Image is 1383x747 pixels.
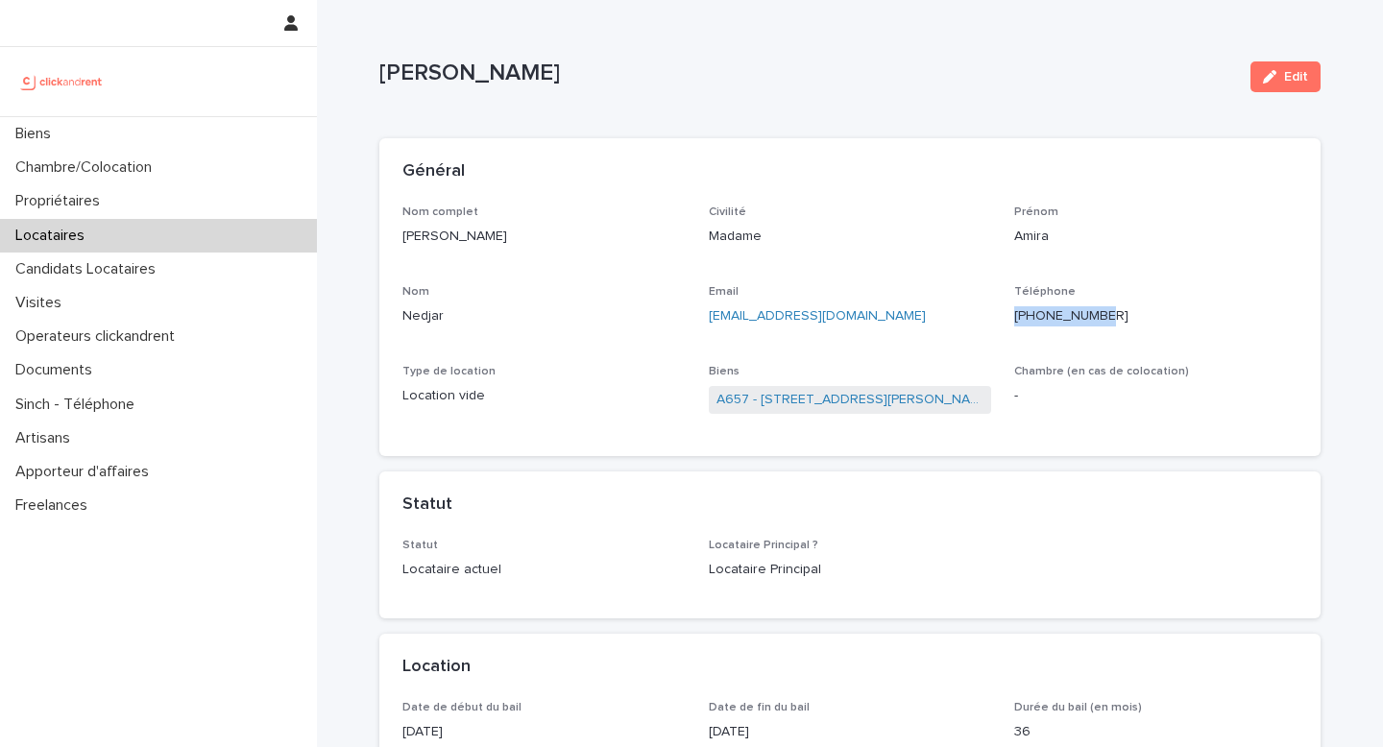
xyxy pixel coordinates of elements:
[15,62,109,101] img: UCB0brd3T0yccxBKYDjQ
[709,309,926,323] a: [EMAIL_ADDRESS][DOMAIN_NAME]
[8,361,108,379] p: Documents
[402,722,686,742] p: [DATE]
[709,560,992,580] p: Locataire Principal
[709,722,992,742] p: [DATE]
[1014,722,1298,742] p: 36
[402,306,686,326] p: Nedjar
[8,429,85,447] p: Artisans
[8,463,164,481] p: Apporteur d'affaires
[716,390,984,410] a: A657 - [STREET_ADDRESS][PERSON_NAME]
[1014,386,1298,406] p: -
[1250,61,1321,92] button: Edit
[709,366,740,377] span: Biens
[709,540,818,551] span: Locataire Principal ?
[1014,286,1076,298] span: Téléphone
[8,260,171,278] p: Candidats Locataires
[709,227,992,247] p: Madame
[402,657,471,678] h2: Location
[8,192,115,210] p: Propriétaires
[402,494,452,516] h2: Statut
[1014,206,1058,218] span: Prénom
[1014,366,1189,377] span: Chambre (en cas de colocation)
[402,540,438,551] span: Statut
[402,206,478,218] span: Nom complet
[402,560,686,580] p: Locataire actuel
[402,227,686,247] p: [PERSON_NAME]
[709,702,810,713] span: Date de fin du bail
[1014,309,1128,323] ringoverc2c-number-84e06f14122c: [PHONE_NUMBER]
[8,294,77,312] p: Visites
[709,286,739,298] span: Email
[8,227,100,245] p: Locataires
[1014,309,1128,323] ringoverc2c-84e06f14122c: Call with Ringover
[1284,70,1308,84] span: Edit
[402,702,522,713] span: Date de début du bail
[379,60,1235,87] p: [PERSON_NAME]
[1014,227,1298,247] p: Amira
[709,206,746,218] span: Civilité
[8,158,167,177] p: Chambre/Colocation
[8,496,103,515] p: Freelances
[402,386,686,406] p: Location vide
[1014,702,1142,713] span: Durée du bail (en mois)
[8,327,190,346] p: Operateurs clickandrent
[8,125,66,143] p: Biens
[402,161,465,182] h2: Général
[402,366,496,377] span: Type de location
[402,286,429,298] span: Nom
[8,396,150,414] p: Sinch - Téléphone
